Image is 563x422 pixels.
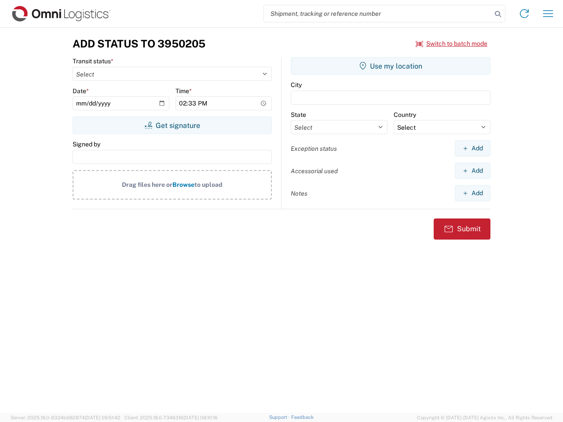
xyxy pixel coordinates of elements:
[455,185,490,201] button: Add
[11,415,121,420] span: Server: 2025.18.0-9334b682874
[455,140,490,156] button: Add
[291,167,338,175] label: Accessorial used
[291,415,314,420] a: Feedback
[417,414,552,422] span: Copyright © [DATE]-[DATE] Agistix Inc., All Rights Reserved
[291,57,490,75] button: Use my location
[264,5,492,22] input: Shipment, tracking or reference number
[175,87,192,95] label: Time
[172,181,194,188] span: Browse
[124,415,218,420] span: Client: 2025.18.0-7346316
[73,87,89,95] label: Date
[269,415,291,420] a: Support
[434,218,490,240] button: Submit
[416,36,487,51] button: Switch to batch mode
[73,140,100,148] label: Signed by
[291,189,307,197] label: Notes
[183,415,218,420] span: [DATE] 08:10:16
[73,37,205,50] h3: Add Status to 3950205
[291,111,306,119] label: State
[122,181,172,188] span: Drag files here or
[194,181,223,188] span: to upload
[73,57,113,65] label: Transit status
[291,145,337,153] label: Exception status
[73,116,272,134] button: Get signature
[85,415,121,420] span: [DATE] 09:51:42
[455,163,490,179] button: Add
[291,81,302,89] label: City
[394,111,416,119] label: Country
